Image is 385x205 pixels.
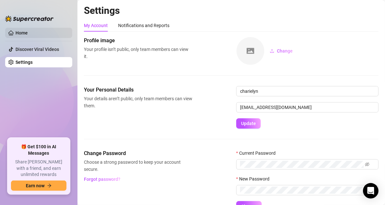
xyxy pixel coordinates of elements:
span: Forgot password? [84,177,121,182]
a: Discover Viral Videos [15,47,59,52]
span: eye-invisible [365,162,370,167]
div: Notifications and Reports [118,22,169,29]
input: New Password [240,187,364,194]
h2: Settings [84,5,379,17]
span: Your Personal Details [84,86,192,94]
label: New Password [236,175,274,182]
input: Enter new email [236,102,379,112]
button: Forgot password? [84,174,121,184]
label: Current Password [236,150,280,157]
input: Enter name [236,86,379,96]
span: arrow-right [47,183,52,188]
span: 🎁 Get $100 in AI Messages [11,144,66,156]
a: Settings [15,60,33,65]
span: Your details aren’t public, only team members can view them. [84,95,192,109]
span: Change [277,48,293,54]
button: Earn nowarrow-right [11,181,66,191]
span: Choose a strong password to keep your account secure. [84,159,192,173]
div: Open Intercom Messenger [363,183,379,199]
img: logo-BBDzfeDw.svg [5,15,54,22]
button: Update [236,118,261,129]
div: My Account [84,22,108,29]
span: Update [241,121,256,126]
span: Earn now [26,183,45,188]
button: Change [265,46,298,56]
img: square-placeholder.png [237,37,264,65]
span: Your profile isn’t public, only team members can view it. [84,46,192,60]
span: upload [270,49,274,53]
span: Share [PERSON_NAME] with a friend, and earn unlimited rewards [11,159,66,178]
span: Profile image [84,37,192,44]
input: Current Password [240,161,364,168]
span: Change Password [84,150,192,157]
a: Home [15,30,28,35]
